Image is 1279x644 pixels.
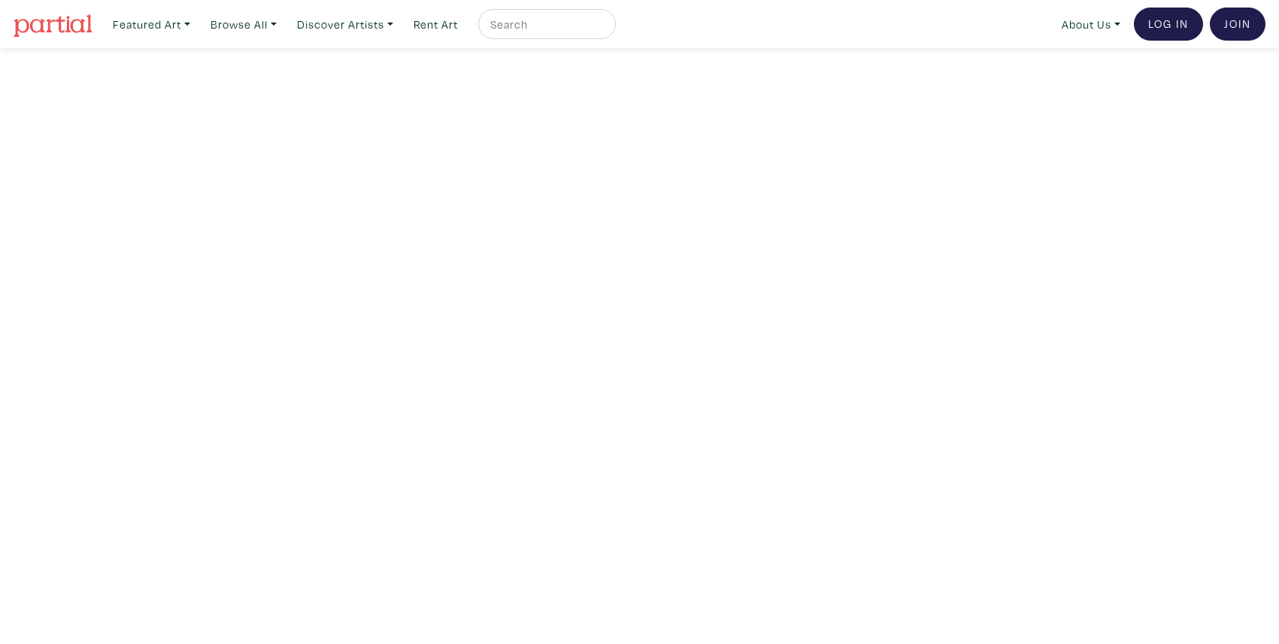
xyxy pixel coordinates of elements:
a: Featured Art [106,9,197,40]
input: Search [489,15,602,34]
a: Browse All [204,9,283,40]
a: Rent Art [407,9,465,40]
a: Discover Artists [290,9,400,40]
a: Log In [1134,8,1203,41]
a: About Us [1055,9,1127,40]
a: Join [1210,8,1265,41]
